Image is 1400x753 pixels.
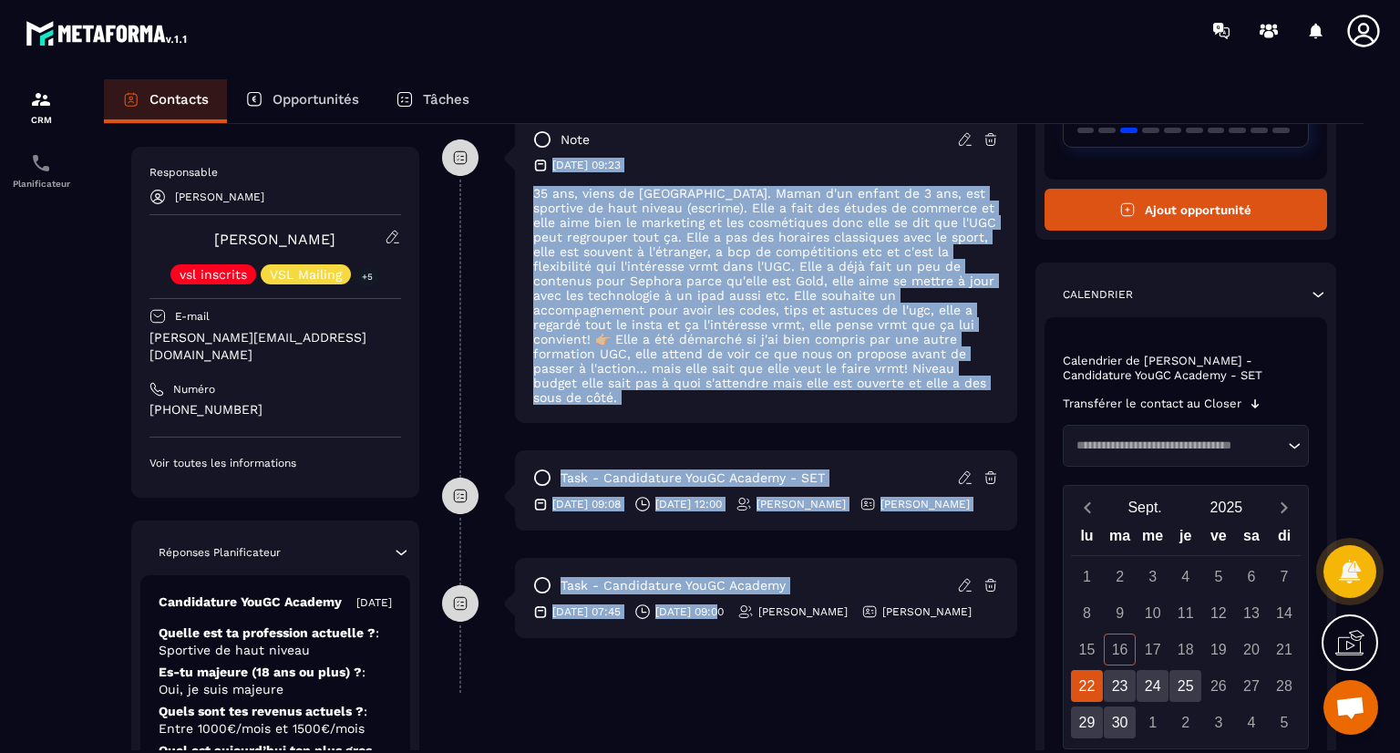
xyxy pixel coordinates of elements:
div: 1 [1071,561,1103,593]
p: [DATE] 09:08 [552,497,621,511]
div: Ouvrir le chat [1323,680,1378,735]
div: Search for option [1063,425,1310,467]
div: 6 [1235,561,1267,593]
button: Open years overlay [1186,491,1267,523]
p: note [561,131,590,149]
button: Previous month [1071,495,1105,520]
div: 16 [1104,634,1136,665]
div: 2 [1169,707,1201,738]
p: task - Candidature YouGC Academy [561,577,786,594]
p: CRM [5,115,77,125]
p: Quelle est ta profession actuelle ? [159,624,392,659]
div: Calendar wrapper [1071,523,1302,738]
p: Tâches [423,91,469,108]
p: [PHONE_NUMBER] [149,401,401,418]
div: Calendar days [1071,561,1302,738]
img: scheduler [30,152,52,174]
p: Opportunités [273,91,359,108]
p: Candidature YouGC Academy [159,593,342,611]
div: ve [1202,523,1235,555]
div: 19 [1202,634,1234,665]
div: 17 [1137,634,1168,665]
p: +5 [355,267,379,286]
a: Tâches [377,79,488,123]
div: 24 [1137,670,1168,702]
p: [PERSON_NAME] [758,604,848,619]
a: Opportunités [227,79,377,123]
div: 4 [1169,561,1201,593]
p: E-mail [175,309,210,324]
p: [DATE] 09:00 [655,604,724,619]
div: 5 [1268,707,1300,738]
p: Calendrier [1063,287,1133,302]
a: formationformationCRM [5,75,77,139]
p: [PERSON_NAME] [880,497,970,511]
p: [PERSON_NAME] [882,604,972,619]
div: di [1268,523,1301,555]
button: Open months overlay [1105,491,1186,523]
p: [DATE] [356,595,392,610]
div: 22 [1071,670,1103,702]
a: Contacts [104,79,227,123]
div: 11 [1169,597,1201,629]
div: 3 [1202,707,1234,738]
p: Quels sont tes revenus actuels ? [159,703,392,738]
div: 1 [1137,707,1168,738]
p: Calendrier de [PERSON_NAME] - Candidature YouGC Academy - SET [1063,354,1310,383]
div: 12 [1202,597,1234,629]
p: [PERSON_NAME] [757,497,846,511]
a: schedulerschedulerPlanificateur [5,139,77,202]
div: me [1137,523,1169,555]
div: ma [1104,523,1137,555]
p: [PERSON_NAME][EMAIL_ADDRESS][DOMAIN_NAME] [149,329,401,364]
p: Planificateur [5,179,77,189]
div: 2 [1104,561,1136,593]
p: VSL Mailing [270,268,342,281]
p: [DATE] 09:23 [552,158,621,172]
p: task - Candidature YouGC Academy - SET [561,469,825,487]
div: 21 [1268,634,1300,665]
div: 28 [1268,670,1300,702]
a: [PERSON_NAME] [214,231,335,248]
div: 15 [1071,634,1103,665]
div: 29 [1071,707,1103,738]
div: lu [1070,523,1103,555]
input: Search for option [1070,437,1284,455]
div: 30 [1104,707,1136,738]
p: Responsable [149,165,401,180]
div: 5 [1202,561,1234,593]
p: 35 ans, viens de [GEOGRAPHIC_DATA]. Maman d'un enfant de 3 ans, est sportive de haut niveau (escr... [533,186,999,405]
div: 27 [1235,670,1267,702]
div: 26 [1202,670,1234,702]
div: 7 [1268,561,1300,593]
p: Numéro [173,382,215,397]
div: sa [1235,523,1268,555]
div: 13 [1235,597,1267,629]
div: 10 [1137,597,1168,629]
p: Réponses Planificateur [159,545,281,560]
p: Contacts [149,91,209,108]
p: [DATE] 07:45 [552,604,621,619]
div: 4 [1235,707,1267,738]
button: Ajout opportunité [1045,189,1328,231]
div: 8 [1071,597,1103,629]
div: 14 [1268,597,1300,629]
div: 9 [1104,597,1136,629]
div: 18 [1169,634,1201,665]
p: Es-tu majeure (18 ans ou plus) ? [159,664,392,698]
p: [PERSON_NAME] [175,191,264,203]
p: Transférer le contact au Closer [1063,397,1241,411]
img: logo [26,16,190,49]
img: formation [30,88,52,110]
div: 20 [1235,634,1267,665]
p: vsl inscrits [180,268,247,281]
div: je [1169,523,1202,555]
div: 3 [1137,561,1168,593]
p: [DATE] 12:00 [655,497,722,511]
div: 23 [1104,670,1136,702]
p: Voir toutes les informations [149,456,401,470]
button: Next month [1267,495,1301,520]
div: 25 [1169,670,1201,702]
